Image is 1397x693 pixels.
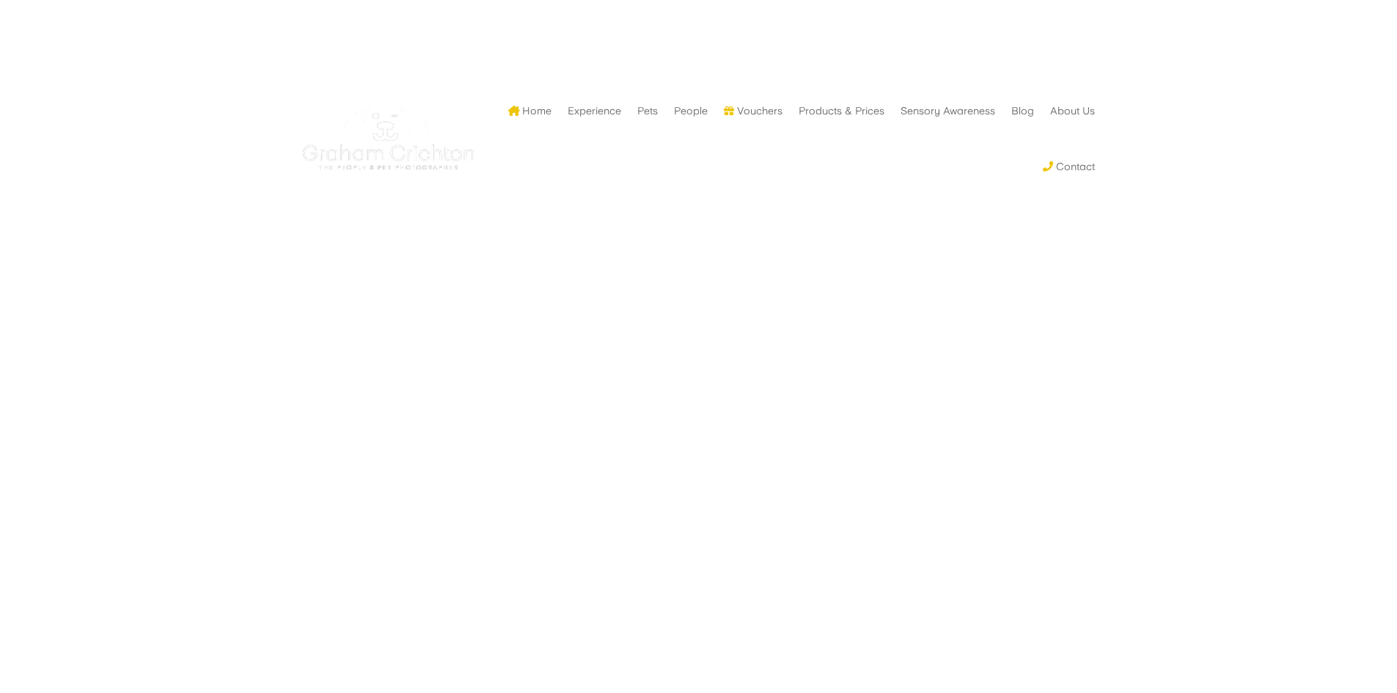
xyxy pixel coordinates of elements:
a: Experience [568,83,621,139]
a: Vouchers [724,83,782,139]
a: People [674,83,708,139]
img: Graham Crichton Photography Logo [303,99,474,179]
a: Sensory Awareness [901,83,995,139]
a: Products & Prices [799,83,884,139]
a: Contact [1043,139,1095,194]
a: Blog [1011,83,1034,139]
a: Pets [637,83,658,139]
a: Home [508,83,552,139]
a: About Us [1050,83,1095,139]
